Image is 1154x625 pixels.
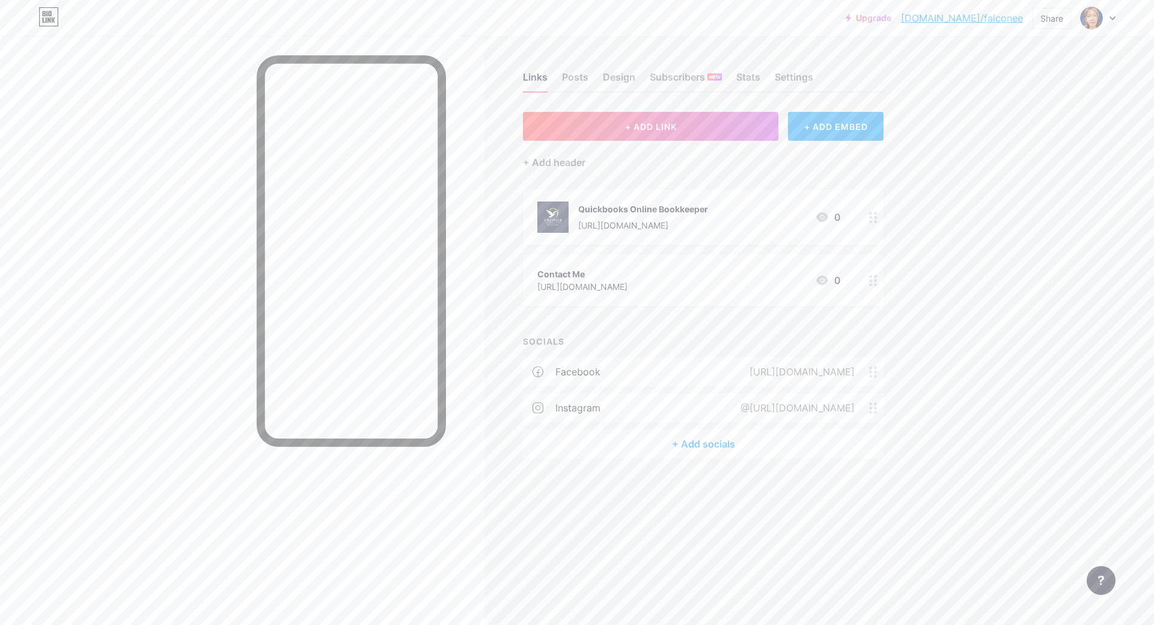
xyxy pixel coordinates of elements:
a: Upgrade [846,13,891,23]
div: Links [523,70,548,91]
img: Quickbooks Online Bookkeeper [537,202,569,233]
span: NEW [709,73,721,81]
div: + ADD EMBED [788,112,884,141]
span: + ADD LINK [625,122,677,132]
a: [DOMAIN_NAME]/falconee [901,11,1023,25]
div: Share [1040,12,1063,25]
div: + Add socials [523,429,884,458]
img: Falconeer Consulting Services [1080,7,1103,29]
div: + Add header [523,155,585,170]
div: [URL][DOMAIN_NAME] [537,280,627,293]
div: [URL][DOMAIN_NAME] [730,365,869,379]
div: 0 [815,273,840,288]
div: Settings [775,70,813,91]
div: Contact Me [537,268,627,280]
div: 0 [815,210,840,224]
div: Subscribers [650,70,722,91]
div: Quickbooks Online Bookkeeper [578,203,708,215]
div: SOCIALS [523,335,884,348]
div: facebook [555,365,600,379]
div: instagram [555,401,600,415]
div: Stats [736,70,760,91]
div: @[URL][DOMAIN_NAME] [721,401,869,415]
button: + ADD LINK [523,112,778,141]
div: Posts [562,70,588,91]
div: Design [603,70,635,91]
div: [URL][DOMAIN_NAME] [578,219,708,232]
